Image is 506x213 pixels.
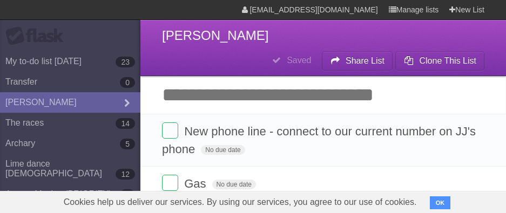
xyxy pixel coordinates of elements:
[116,57,135,67] b: 23
[116,118,135,129] b: 14
[162,175,178,191] label: Done
[184,177,208,190] span: Gas
[322,51,393,71] button: Share List
[395,51,484,71] button: Clone This List
[212,180,256,189] span: No due date
[346,56,384,65] b: Share List
[5,26,70,46] div: Flask
[201,145,245,155] span: No due date
[120,77,135,88] b: 0
[430,196,451,209] button: OK
[53,191,428,213] span: Cookies help us deliver our services. By using our services, you agree to our use of cookies.
[120,189,135,200] b: 6
[419,56,476,65] b: Clone This List
[162,28,268,43] span: [PERSON_NAME]
[116,169,135,180] b: 12
[120,139,135,149] b: 5
[162,125,476,156] span: New phone line - connect to our current number on JJ's phone
[162,122,178,139] label: Done
[287,56,311,65] b: Saved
